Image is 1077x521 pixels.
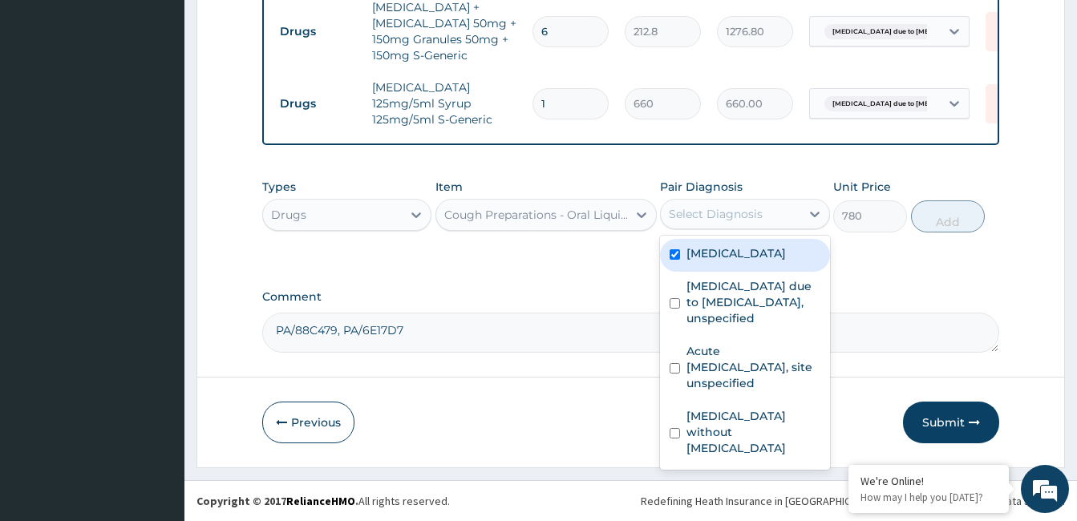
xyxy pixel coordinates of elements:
footer: All rights reserved. [184,480,1077,521]
label: [MEDICAL_DATA] without [MEDICAL_DATA] [686,408,820,456]
span: We're online! [93,158,221,320]
img: d_794563401_company_1708531726252_794563401 [30,80,65,120]
label: Unit Price [833,179,891,195]
label: Acute [MEDICAL_DATA], site unspecified [686,343,820,391]
div: Cough Preparations - Oral Liquid Generic [444,207,629,223]
div: Redefining Heath Insurance in [GEOGRAPHIC_DATA] using Telemedicine and Data Science! [641,493,1065,509]
p: How may I help you today? [860,491,997,504]
button: Add [911,200,985,232]
a: RelianceHMO [286,494,355,508]
td: [MEDICAL_DATA] 125mg/5ml Syrup 125mg/5ml S-Generic [364,71,524,135]
textarea: Type your message and hit 'Enter' [8,349,306,406]
strong: Copyright © 2017 . [196,494,358,508]
label: Item [435,179,463,195]
button: Submit [903,402,999,443]
label: Pair Diagnosis [660,179,743,195]
td: Drugs [272,17,364,46]
div: We're Online! [860,474,997,488]
div: Minimize live chat window [263,8,302,46]
td: Drugs [272,89,364,119]
div: Drugs [271,207,306,223]
label: Comment [262,290,999,304]
div: Select Diagnosis [669,206,763,222]
label: [MEDICAL_DATA] due to [MEDICAL_DATA], unspecified [686,278,820,326]
label: [MEDICAL_DATA] [686,245,786,261]
button: Previous [262,402,354,443]
label: Types [262,180,296,194]
div: Chat with us now [83,90,269,111]
span: [MEDICAL_DATA] due to [MEDICAL_DATA] falc... [824,96,1002,112]
span: [MEDICAL_DATA] due to [MEDICAL_DATA] falc... [824,24,1002,40]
